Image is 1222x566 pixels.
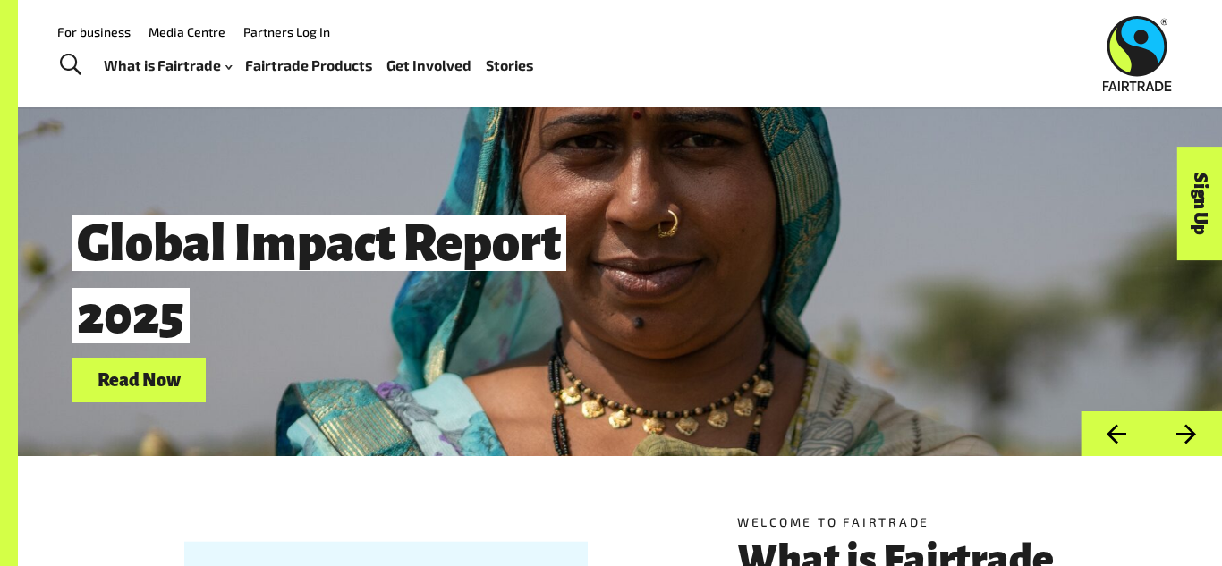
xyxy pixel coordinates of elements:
a: Partners Log In [243,24,330,39]
a: Media Centre [149,24,225,39]
a: Fairtrade Products [245,53,372,79]
button: Previous [1081,411,1151,457]
a: Read Now [72,358,206,403]
a: Get Involved [386,53,471,79]
a: Stories [486,53,533,79]
span: Global Impact Report 2025 [72,215,566,343]
a: For business [57,24,131,39]
button: Next [1151,411,1222,457]
h5: Welcome to Fairtrade [737,513,1056,532]
a: What is Fairtrade [104,53,232,79]
a: Toggle Search [48,43,92,88]
img: Fairtrade Australia New Zealand logo [1103,16,1172,91]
